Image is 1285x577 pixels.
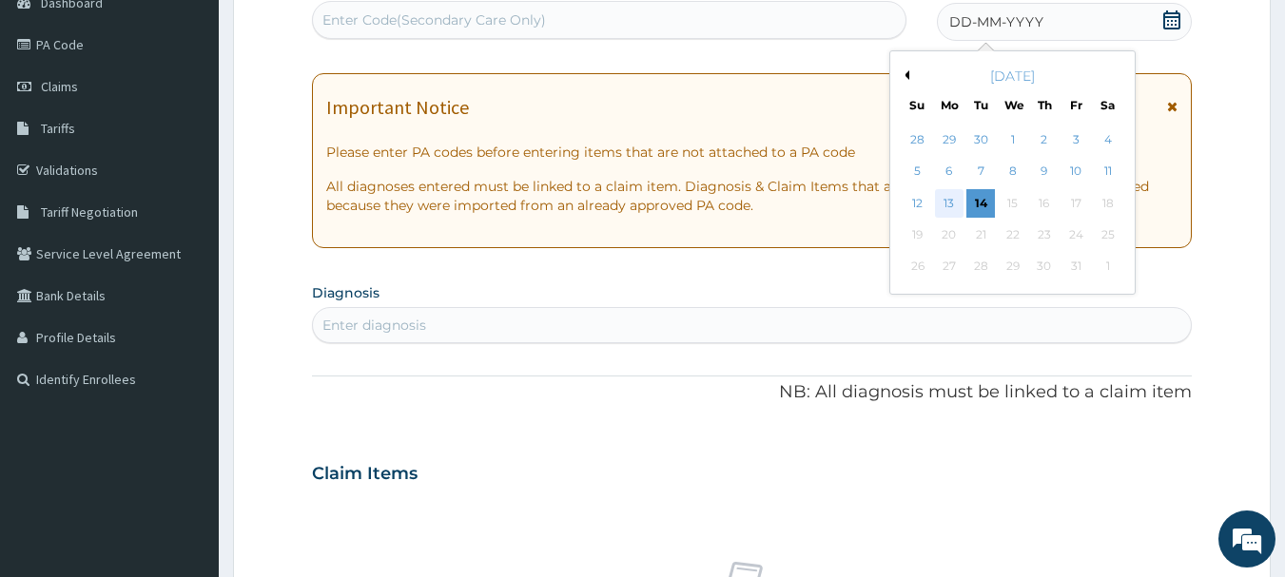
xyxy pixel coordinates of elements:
div: Not available Wednesday, October 15th, 2025 [999,189,1027,218]
div: Choose Wednesday, October 8th, 2025 [999,158,1027,186]
div: Minimize live chat window [312,10,358,55]
textarea: Type your message and hit 'Enter' [10,379,362,446]
div: Choose Tuesday, September 30th, 2025 [967,125,996,154]
div: Not available Tuesday, October 28th, 2025 [967,253,996,281]
div: Su [909,97,925,113]
div: Not available Wednesday, October 29th, 2025 [999,253,1027,281]
div: Mo [941,97,957,113]
div: Choose Sunday, October 5th, 2025 [904,158,932,186]
div: We [1004,97,1021,113]
div: Fr [1068,97,1084,113]
div: Not available Sunday, October 19th, 2025 [904,221,932,249]
div: Not available Saturday, October 25th, 2025 [1094,221,1122,249]
div: Not available Sunday, October 26th, 2025 [904,253,932,281]
div: Sa [1100,97,1117,113]
div: Choose Saturday, October 11th, 2025 [1094,158,1122,186]
div: Choose Tuesday, October 14th, 2025 [967,189,996,218]
div: Choose Friday, October 10th, 2025 [1061,158,1090,186]
div: Tu [973,97,989,113]
div: Chat with us now [99,106,320,131]
div: Not available Saturday, November 1st, 2025 [1094,253,1122,281]
div: Choose Monday, October 13th, 2025 [935,189,964,218]
button: Previous Month [900,70,909,80]
div: Choose Friday, October 3rd, 2025 [1061,125,1090,154]
div: Enter Code(Secondary Care Only) [322,10,546,29]
span: Claims [41,78,78,95]
p: All diagnoses entered must be linked to a claim item. Diagnosis & Claim Items that are visible bu... [326,177,1178,215]
div: month 2025-10 [902,125,1123,283]
div: Not available Saturday, October 18th, 2025 [1094,189,1122,218]
div: Choose Monday, October 6th, 2025 [935,158,964,186]
div: Choose Sunday, October 12th, 2025 [904,189,932,218]
span: DD-MM-YYYY [949,12,1043,31]
div: Not available Friday, October 17th, 2025 [1061,189,1090,218]
span: Tariffs [41,120,75,137]
div: Th [1037,97,1053,113]
div: Not available Thursday, October 23rd, 2025 [1030,221,1059,249]
div: Not available Wednesday, October 22nd, 2025 [999,221,1027,249]
h1: Important Notice [326,97,469,118]
div: Not available Thursday, October 30th, 2025 [1030,253,1059,281]
div: Choose Monday, September 29th, 2025 [935,125,964,154]
div: Not available Monday, October 27th, 2025 [935,253,964,281]
div: [DATE] [898,67,1127,86]
span: Tariff Negotiation [41,203,138,221]
div: Not available Thursday, October 16th, 2025 [1030,189,1059,218]
div: Not available Friday, October 24th, 2025 [1061,221,1090,249]
div: Choose Thursday, October 2nd, 2025 [1030,125,1059,154]
div: Choose Thursday, October 9th, 2025 [1030,158,1059,186]
span: We're online! [110,169,263,361]
div: Choose Sunday, September 28th, 2025 [904,125,932,154]
div: Choose Wednesday, October 1st, 2025 [999,125,1027,154]
div: Enter diagnosis [322,316,426,335]
h3: Claim Items [312,464,418,485]
img: d_794563401_company_1708531726252_794563401 [35,95,77,143]
div: Not available Friday, October 31st, 2025 [1061,253,1090,281]
label: Diagnosis [312,283,380,302]
p: NB: All diagnosis must be linked to a claim item [312,380,1193,405]
div: Not available Monday, October 20th, 2025 [935,221,964,249]
p: Please enter PA codes before entering items that are not attached to a PA code [326,143,1178,162]
div: Choose Saturday, October 4th, 2025 [1094,125,1122,154]
div: Not available Tuesday, October 21st, 2025 [967,221,996,249]
div: Choose Tuesday, October 7th, 2025 [967,158,996,186]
